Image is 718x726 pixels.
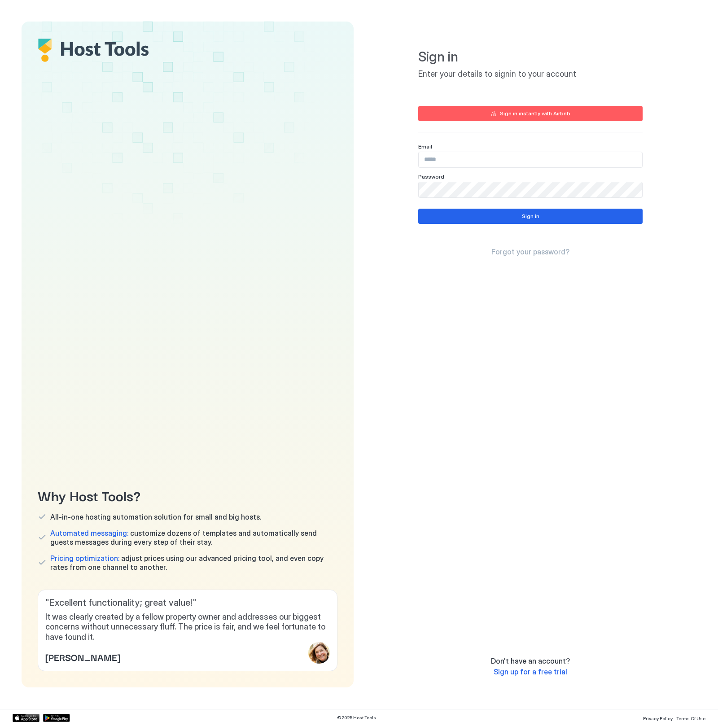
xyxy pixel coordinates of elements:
[43,714,70,722] a: Google Play Store
[419,152,642,167] input: Input Field
[45,650,120,664] span: [PERSON_NAME]
[491,247,569,257] a: Forgot your password?
[45,597,330,608] span: " Excellent functionality; great value! "
[50,554,337,572] span: adjust prices using our advanced pricing tool, and even copy rates from one channel to another.
[418,48,643,66] span: Sign in
[418,173,444,180] span: Password
[308,642,330,664] div: profile
[50,512,261,521] span: All-in-one hosting automation solution for small and big hosts.
[418,69,643,79] span: Enter your details to signin to your account
[494,667,567,676] span: Sign up for a free trial
[418,209,643,224] button: Sign in
[491,656,570,665] span: Don't have an account?
[676,713,705,722] a: Terms Of Use
[494,667,567,677] a: Sign up for a free trial
[643,713,673,722] a: Privacy Policy
[50,529,337,547] span: customize dozens of templates and automatically send guests messages during every step of their s...
[50,554,119,563] span: Pricing optimization:
[491,247,569,256] span: Forgot your password?
[522,212,539,220] div: Sign in
[418,143,432,150] span: Email
[500,109,570,118] div: Sign in instantly with Airbnb
[13,714,39,722] a: App Store
[50,529,128,538] span: Automated messaging:
[418,106,643,121] button: Sign in instantly with Airbnb
[643,716,673,721] span: Privacy Policy
[38,485,337,505] span: Why Host Tools?
[419,182,642,197] input: Input Field
[676,716,705,721] span: Terms Of Use
[45,612,330,643] span: It was clearly created by a fellow property owner and addresses our biggest concerns without unne...
[337,715,376,721] span: © 2025 Host Tools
